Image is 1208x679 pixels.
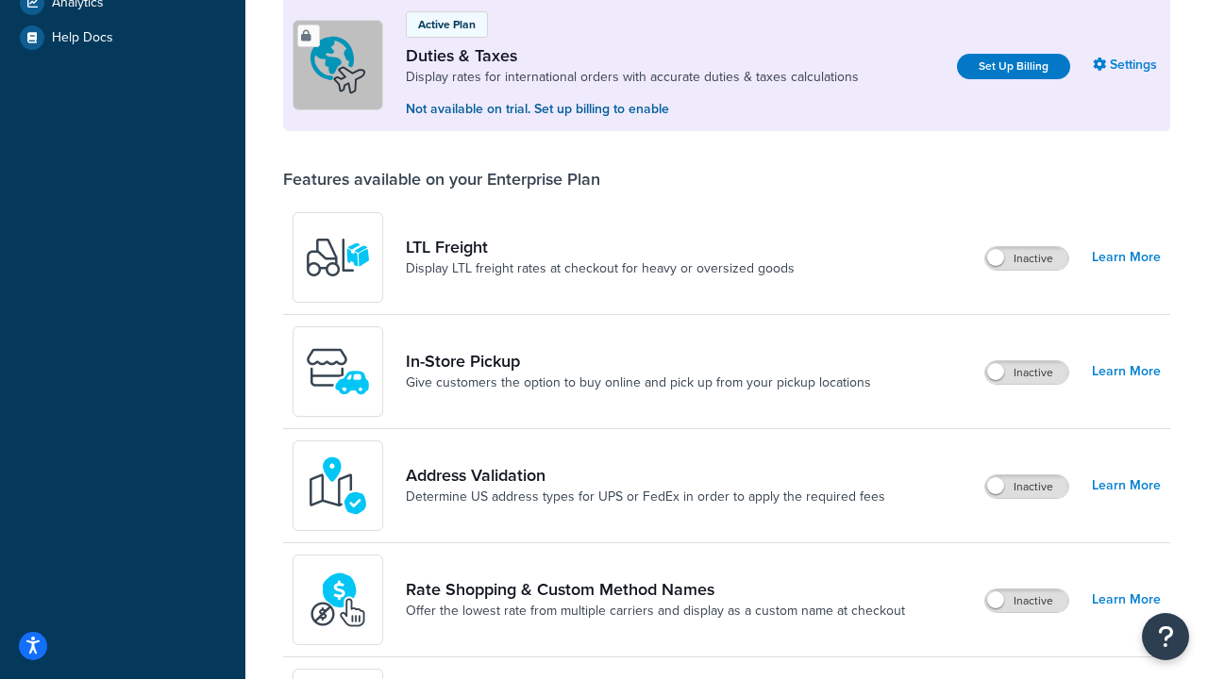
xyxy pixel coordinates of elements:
a: Display LTL freight rates at checkout for heavy or oversized goods [406,259,795,278]
p: Active Plan [418,16,476,33]
label: Inactive [985,589,1068,612]
a: Settings [1093,52,1161,78]
label: Inactive [985,361,1068,384]
a: Help Docs [14,21,231,55]
img: icon-duo-feat-rate-shopping-ecdd8bed.png [305,567,371,633]
a: Determine US address types for UPS or FedEx in order to apply the required fees [406,488,885,506]
a: Learn More [1092,244,1161,271]
a: Learn More [1092,472,1161,499]
a: Give customers the option to buy online and pick up from your pickup locations [406,373,871,392]
a: LTL Freight [406,237,795,257]
a: Offer the lowest rate from multiple carriers and display as a custom name at checkout [406,602,905,621]
label: Inactive [985,475,1068,498]
a: Learn More [1092,358,1161,385]
div: Features available on your Enterprise Plan [283,169,600,190]
a: Set Up Billing [957,54,1070,79]
a: Learn More [1092,587,1161,613]
img: wfgcfpwTIucLEAAAAASUVORK5CYII= [305,339,371,405]
img: kIG8fy0lQAAAABJRU5ErkJggg== [305,453,371,519]
span: Help Docs [52,30,113,46]
a: Duties & Taxes [406,45,859,66]
a: Display rates for international orders with accurate duties & taxes calculations [406,68,859,87]
a: In-Store Pickup [406,351,871,372]
p: Not available on trial. Set up billing to enable [406,99,859,120]
a: Address Validation [406,465,885,486]
button: Open Resource Center [1142,613,1189,660]
label: Inactive [985,247,1068,270]
img: y79ZsPf0fXUFUhFXDzUgf+ktZg5F2+ohG75+v3d2s1D9TjoU8PiyCIluIjV41seZevKCRuEjTPPOKHJsQcmKCXGdfprl3L4q7... [305,224,371,290]
a: Rate Shopping & Custom Method Names [406,579,905,600]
